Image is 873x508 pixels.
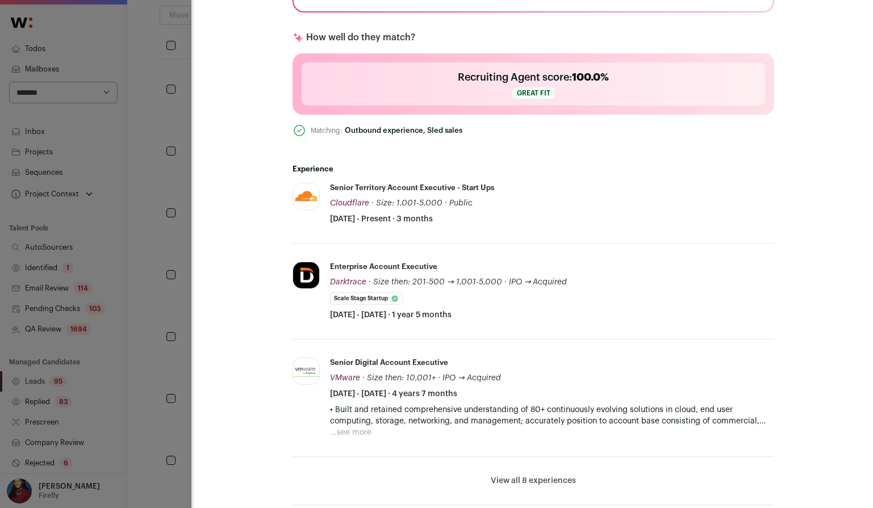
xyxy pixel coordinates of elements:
[512,87,555,99] span: Great fit
[330,374,360,382] span: VMware
[345,126,462,135] div: Outbound experience, Sled sales
[293,165,774,174] h2: Experience
[369,278,502,286] span: · Size then: 201-500 → 1,001-5,000
[442,374,501,382] span: IPO → Acquired
[371,199,442,207] span: · Size: 1,001-5,000
[330,199,369,207] span: Cloudflare
[491,475,576,486] button: View all 8 experiences
[458,69,609,85] h2: Recruiting Agent score:
[438,372,440,384] span: ·
[509,278,567,286] span: IPO → Acquired
[330,427,371,438] button: ...see more
[330,388,457,400] span: [DATE] - [DATE] · 4 years 7 months
[293,183,319,209] img: 6c9e38280057c010231c116a88ebc514ab42b9c514bbaa8c0660d634163f8ab1
[330,262,437,272] div: Enterprise Account Executive
[330,309,452,321] span: [DATE] - [DATE] · 1 year 5 months
[311,125,342,136] div: Matching:
[572,72,609,82] span: 100.0%
[293,366,319,377] img: 8ba1b673c841faa6748fecc19d3f3dcab311ac46ecbd0a1f8940cbb8bb36e98a.jpg
[330,358,448,368] div: Senior Digital Account Executive
[306,31,415,44] p: How well do they match?
[330,278,366,286] span: Darktrace
[449,199,473,207] span: Public
[504,276,507,288] span: ·
[445,198,447,209] span: ·
[330,292,403,305] li: Scale Stage Startup
[330,183,495,193] div: Senior Territory Account Executive - Start Ups
[362,374,436,382] span: · Size then: 10,001+
[330,213,433,225] span: [DATE] - Present · 3 months
[330,404,774,427] p: • Built and retained comprehensive understanding of 80+ continuously evolving solutions in cloud,...
[293,262,319,288] img: 3ddf5c5c1be5d4afb685906481503b8a04b1d16f446084855c0955026e07505e.jpg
